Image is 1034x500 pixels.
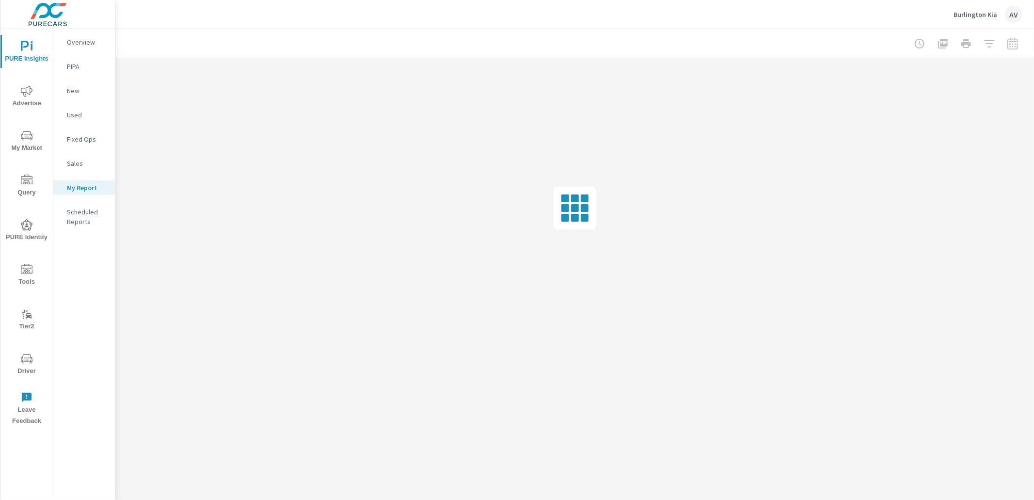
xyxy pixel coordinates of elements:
div: Overview [53,35,115,49]
div: Used [53,108,115,122]
div: nav menu [0,29,53,431]
span: Advertise [3,85,50,109]
p: Overview [67,37,107,47]
p: Burlington Kia [954,10,997,19]
p: Used [67,110,107,120]
span: Driver [3,353,50,377]
span: My Market [3,130,50,154]
span: PURE Insights [3,41,50,65]
div: My Report [53,180,115,195]
span: Tools [3,264,50,288]
p: Sales [67,159,107,168]
div: Scheduled Reports [53,205,115,229]
p: Scheduled Reports [67,207,107,226]
p: PIPA [67,62,107,71]
p: New [67,86,107,96]
span: Tier2 [3,308,50,332]
div: Sales [53,156,115,171]
div: AV [1005,6,1022,23]
div: PIPA [53,59,115,74]
span: PURE Identity [3,219,50,243]
p: My Report [67,183,107,193]
div: Fixed Ops [53,132,115,146]
span: Query [3,175,50,198]
div: New [53,83,115,98]
span: Leave Feedback [3,392,50,427]
p: Fixed Ops [67,134,107,144]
